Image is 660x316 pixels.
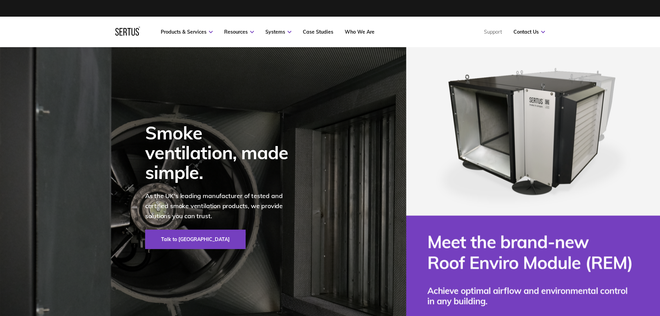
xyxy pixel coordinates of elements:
[161,29,213,35] a: Products & Services
[345,29,375,35] a: Who We Are
[484,29,502,35] a: Support
[265,29,291,35] a: Systems
[145,191,298,221] p: As the UK's leading manufacturer of tested and certified smoke ventilation products, we provide s...
[513,29,545,35] a: Contact Us
[145,123,298,182] div: Smoke ventilation, made simple.
[224,29,254,35] a: Resources
[303,29,333,35] a: Case Studies
[145,230,246,249] a: Talk to [GEOGRAPHIC_DATA]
